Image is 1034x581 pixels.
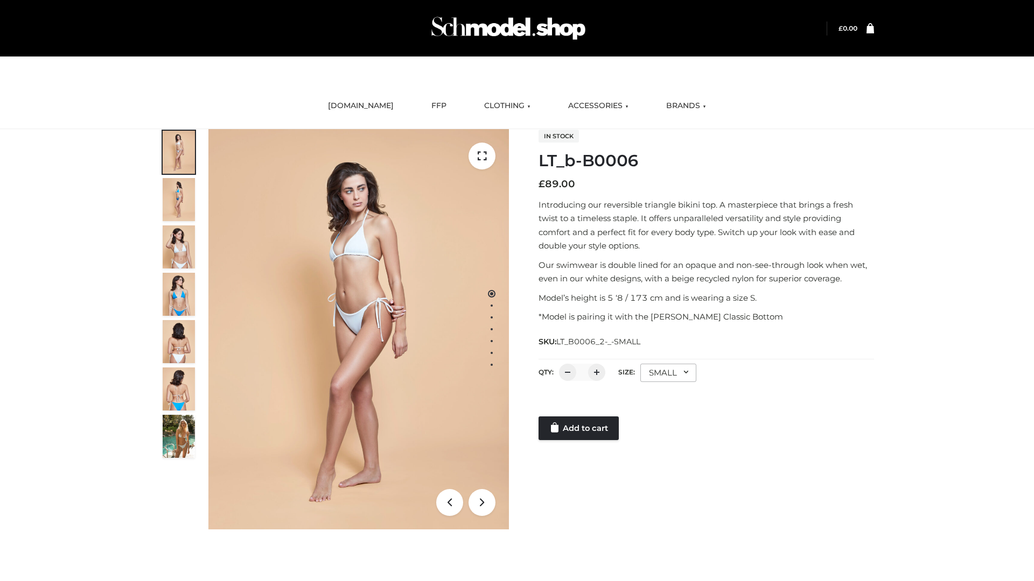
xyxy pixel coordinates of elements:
[539,335,641,348] span: SKU:
[539,178,545,190] span: £
[640,364,696,382] div: SMALL
[163,225,195,268] img: ArielClassicBikiniTop_CloudNine_AzureSky_OW114ECO_3-scaled.jpg
[556,337,640,346] span: LT_B0006_2-_-SMALL
[618,368,635,376] label: Size:
[539,416,619,440] a: Add to cart
[539,310,874,324] p: *Model is pairing it with the [PERSON_NAME] Classic Bottom
[428,7,589,49] img: Schmodel Admin 964
[163,131,195,174] img: ArielClassicBikiniTop_CloudNine_AzureSky_OW114ECO_1-scaled.jpg
[539,178,575,190] bdi: 89.00
[539,198,874,253] p: Introducing our reversible triangle bikini top. A masterpiece that brings a fresh twist to a time...
[560,94,637,118] a: ACCESSORIES
[163,320,195,363] img: ArielClassicBikiniTop_CloudNine_AzureSky_OW114ECO_7-scaled.jpg
[423,94,455,118] a: FFP
[539,258,874,286] p: Our swimwear is double lined for an opaque and non-see-through look when wet, even in our white d...
[208,129,509,529] img: ArielClassicBikiniTop_CloudNine_AzureSky_OW114ECO_1
[539,151,874,171] h1: LT_b-B0006
[476,94,539,118] a: CLOTHING
[839,24,843,32] span: £
[163,178,195,221] img: ArielClassicBikiniTop_CloudNine_AzureSky_OW114ECO_2-scaled.jpg
[163,367,195,410] img: ArielClassicBikiniTop_CloudNine_AzureSky_OW114ECO_8-scaled.jpg
[539,368,554,376] label: QTY:
[320,94,402,118] a: [DOMAIN_NAME]
[539,130,579,143] span: In stock
[658,94,714,118] a: BRANDS
[163,273,195,316] img: ArielClassicBikiniTop_CloudNine_AzureSky_OW114ECO_4-scaled.jpg
[163,415,195,458] img: Arieltop_CloudNine_AzureSky2.jpg
[539,291,874,305] p: Model’s height is 5 ‘8 / 173 cm and is wearing a size S.
[839,24,857,32] a: £0.00
[839,24,857,32] bdi: 0.00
